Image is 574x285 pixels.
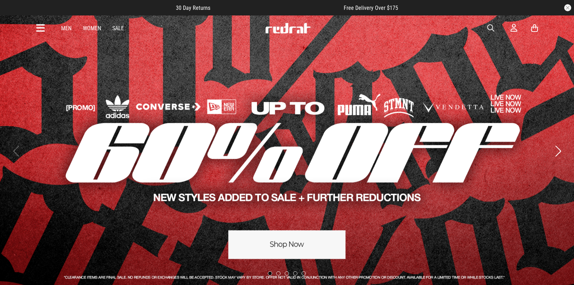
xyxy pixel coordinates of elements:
[224,4,330,11] iframe: Customer reviews powered by Trustpilot
[61,25,72,32] a: Men
[176,5,210,11] span: 30 Day Returns
[11,143,21,159] button: Previous slide
[553,143,563,159] button: Next slide
[265,23,311,33] img: Redrat logo
[112,25,124,32] a: Sale
[344,5,398,11] span: Free Delivery Over $175
[83,25,101,32] a: Women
